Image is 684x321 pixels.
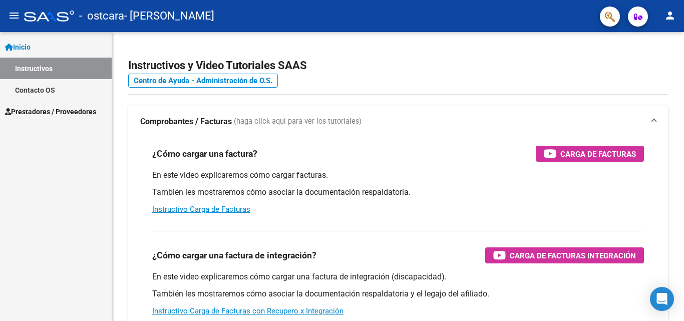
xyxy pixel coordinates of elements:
[5,42,31,53] span: Inicio
[234,116,362,127] span: (haga click aquí para ver los tutoriales)
[560,148,636,160] span: Carga de Facturas
[152,271,644,282] p: En este video explicaremos cómo cargar una factura de integración (discapacidad).
[79,5,124,27] span: - ostcara
[152,187,644,198] p: También les mostraremos cómo asociar la documentación respaldatoria.
[152,248,316,262] h3: ¿Cómo cargar una factura de integración?
[152,205,250,214] a: Instructivo Carga de Facturas
[128,74,278,88] a: Centro de Ayuda - Administración de O.S.
[485,247,644,263] button: Carga de Facturas Integración
[5,106,96,117] span: Prestadores / Proveedores
[152,147,257,161] h3: ¿Cómo cargar una factura?
[140,116,232,127] strong: Comprobantes / Facturas
[536,146,644,162] button: Carga de Facturas
[128,106,668,138] mat-expansion-panel-header: Comprobantes / Facturas (haga click aquí para ver los tutoriales)
[152,170,644,181] p: En este video explicaremos cómo cargar facturas.
[510,249,636,262] span: Carga de Facturas Integración
[124,5,214,27] span: - [PERSON_NAME]
[8,10,20,22] mat-icon: menu
[152,288,644,299] p: También les mostraremos cómo asociar la documentación respaldatoria y el legajo del afiliado.
[664,10,676,22] mat-icon: person
[650,287,674,311] div: Open Intercom Messenger
[152,306,344,315] a: Instructivo Carga de Facturas con Recupero x Integración
[128,56,668,75] h2: Instructivos y Video Tutoriales SAAS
